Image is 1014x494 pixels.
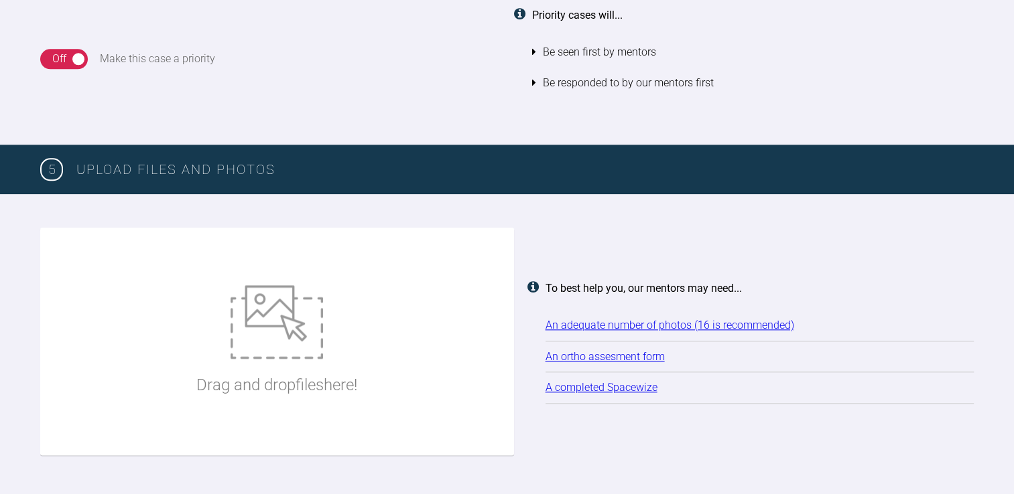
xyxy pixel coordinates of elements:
[40,158,63,181] span: 5
[76,159,974,180] h3: Upload Files and Photos
[546,350,665,363] a: An ortho assesment form
[100,50,215,68] div: Make this case a priority
[196,372,357,398] p: Drag and drop files here!
[546,381,657,394] a: A completed Spacewize
[532,9,623,21] strong: Priority cases will...
[546,319,794,331] a: An adequate number of photos (16 is recommended)
[52,50,66,68] div: Off
[532,37,974,68] li: Be seen first by mentors
[546,282,742,295] strong: To best help you, our mentors may need...
[532,68,974,98] li: Be responded to by our mentors first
